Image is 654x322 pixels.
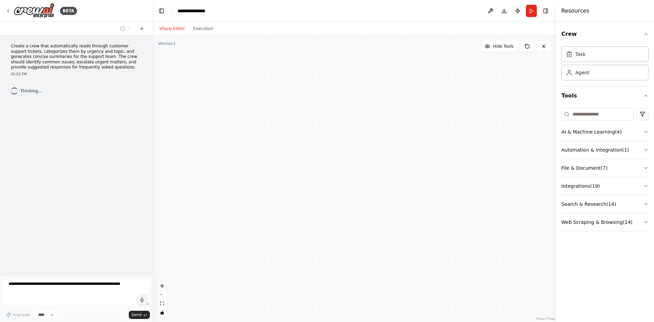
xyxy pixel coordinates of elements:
p: Create a crew that automatically reads through customer support tickets, categorizes them by urge... [11,44,142,70]
button: zoom in [158,281,167,290]
a: React Flow attribution [536,317,555,321]
button: Visual Editor [155,25,189,33]
button: Switch to previous chat [117,25,134,33]
span: Send [131,312,142,318]
button: File & Document(7) [561,159,649,177]
button: Hide right sidebar [541,6,550,16]
div: Tools [561,105,649,237]
div: 05:02 PM [11,72,142,77]
button: Click to speak your automation idea [137,295,147,305]
div: Version 1 [158,41,176,46]
img: Logo [14,3,54,18]
div: Crew [561,44,649,86]
button: Search & Research(14) [561,195,649,213]
button: Start a new chat [136,25,147,33]
button: Crew [561,25,649,44]
button: Send [129,311,150,319]
button: toggle interactivity [158,308,167,317]
button: fit view [158,299,167,308]
button: Integrations(19) [561,177,649,195]
button: Hide left sidebar [157,6,166,16]
div: React Flow controls [158,281,167,317]
nav: breadcrumb [177,7,212,14]
button: Web Scraping & Browsing(14) [561,213,649,231]
button: Execution [189,25,217,33]
div: Task [575,51,586,58]
button: AI & Machine Learning(4) [561,123,649,141]
button: Hide Tools [481,41,518,52]
button: Automation & Integration(1) [561,141,649,159]
div: Agent [575,69,589,76]
button: Improve [3,310,32,319]
span: Thinking... [20,88,42,94]
button: zoom out [158,290,167,299]
span: Hide Tools [493,44,514,49]
button: Tools [561,86,649,105]
h4: Resources [561,7,589,15]
div: BETA [60,7,77,15]
span: Improve [13,312,29,318]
